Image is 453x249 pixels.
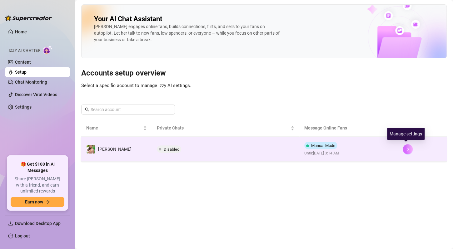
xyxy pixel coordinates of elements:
[15,221,61,226] span: Download Desktop App
[43,45,52,54] img: AI Chatter
[15,233,30,238] a: Log out
[406,147,410,151] span: right
[311,143,335,148] span: Manual Mode
[98,147,132,152] span: [PERSON_NAME]
[5,15,52,21] img: logo-BBDzfeDw.svg
[81,120,152,137] th: Name
[91,106,166,113] input: Search account
[15,70,27,75] a: Setup
[46,200,50,204] span: arrow-right
[15,80,47,85] a: Chat Monitoring
[86,124,142,131] span: Name
[387,128,425,140] div: Manage settings
[85,107,89,112] span: search
[11,197,64,207] button: Earn nowarrow-right
[8,221,13,226] span: download
[94,15,162,23] h2: Your AI Chat Assistant
[81,83,191,88] span: Select a specific account to manage Izzy AI settings.
[11,161,64,173] span: 🎁 Get $100 in AI Messages
[81,68,447,78] h3: Accounts setup overview
[299,120,398,137] th: Message Online Fans
[15,105,32,110] a: Settings
[87,145,95,154] img: Serena
[157,124,289,131] span: Private Chats
[164,147,179,152] span: Disabled
[403,144,413,154] button: right
[11,176,64,194] span: Share [PERSON_NAME] with a friend, and earn unlimited rewards
[9,48,40,54] span: Izzy AI Chatter
[15,60,31,65] a: Content
[94,23,281,43] div: [PERSON_NAME] engages online fans, builds connections, flirts, and sells to your fans on autopilo...
[15,29,27,34] a: Home
[152,120,299,137] th: Private Chats
[304,150,340,156] span: Until: [DATE] 3:14 AM
[15,92,57,97] a: Discover Viral Videos
[25,199,43,204] span: Earn now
